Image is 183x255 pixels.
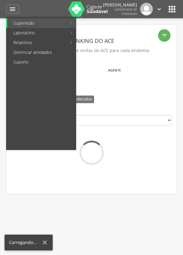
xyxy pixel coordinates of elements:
a: Suporte [7,57,76,67]
div: Carregando... [9,239,41,246]
a: Relatórios [7,38,67,47]
a: Laboratório [7,28,67,38]
a: Supervisão [7,18,67,28]
a: Gerenciar atividades [7,47,76,57]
